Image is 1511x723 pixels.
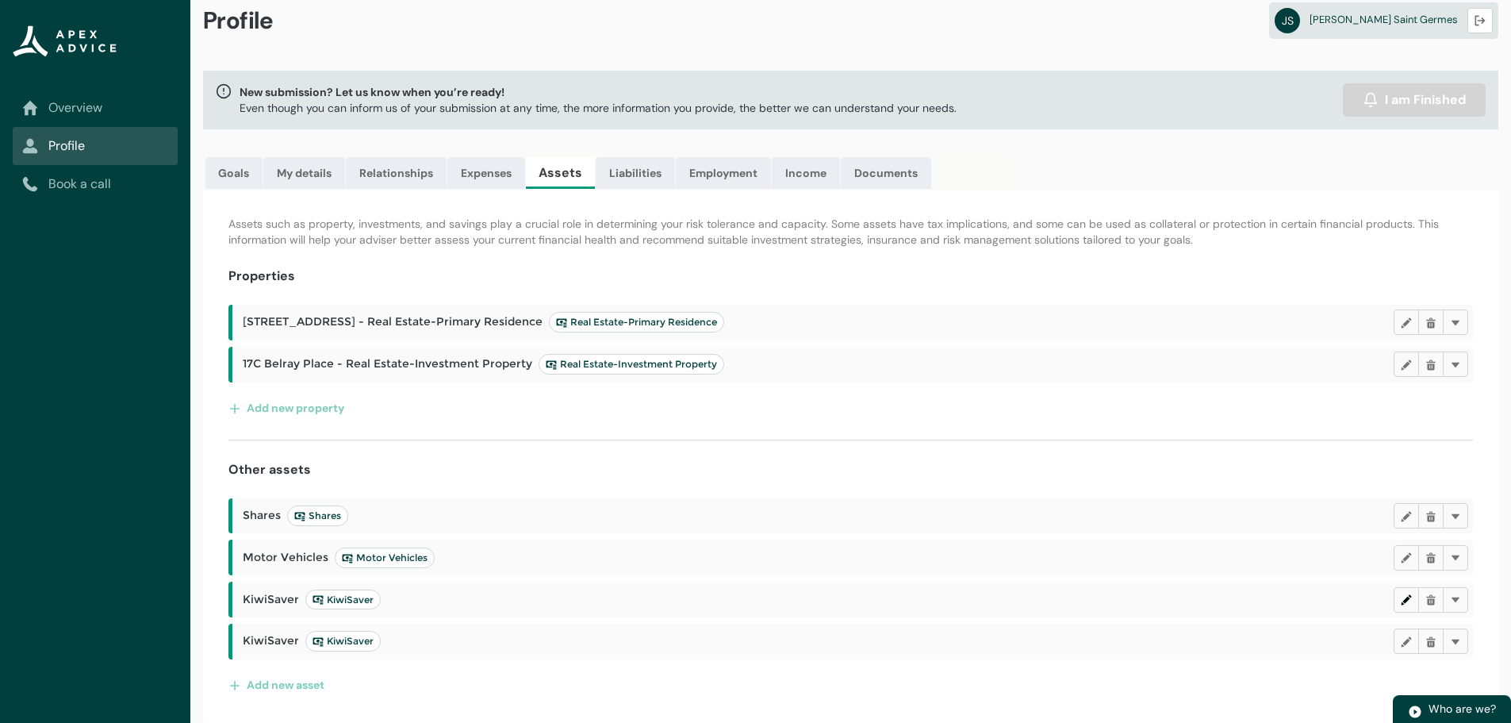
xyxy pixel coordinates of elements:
lightning-badge: Real Estate-Investment Property [539,354,724,375]
button: Edit [1394,503,1419,529]
p: Assets such as property, investments, and savings play a crucial role in determining your risk to... [228,216,1473,248]
span: [STREET_ADDRESS] - Real Estate-Primary Residence [243,312,724,333]
lightning-badge: Motor Vehicles [335,548,435,568]
button: Delete [1418,629,1444,654]
button: More [1443,545,1468,571]
span: Who are we? [1429,702,1496,716]
button: Delete [1418,310,1444,335]
button: More [1443,503,1468,529]
a: Book a call [22,175,168,194]
img: Apex Advice Group [13,25,117,57]
button: More [1443,629,1468,654]
button: More [1443,352,1468,377]
span: KiwiSaver [243,631,381,652]
span: Shares [294,510,341,522]
a: Overview [22,98,168,117]
span: 17C Belray Place - Real Estate-Investment Property [243,354,724,375]
img: play.svg [1408,705,1422,719]
a: Profile [22,137,168,156]
span: Motor Vehicles [342,552,428,564]
a: Goals [205,157,263,189]
a: My details [263,157,345,189]
span: Shares [243,506,348,526]
span: KiwiSaver [313,635,374,648]
a: Income [772,157,840,189]
a: Employment [676,157,771,189]
img: alarm.svg [1363,92,1379,108]
button: Edit [1394,352,1419,377]
span: Motor Vehicles [243,548,435,568]
button: Add new property [228,395,345,421]
button: Edit [1394,545,1419,571]
button: I am Finished [1343,83,1486,117]
button: Logout [1467,8,1493,33]
a: Relationships [346,157,447,189]
lightning-badge: Real Estate-Primary Residence [549,312,724,333]
button: More [1443,587,1468,613]
h4: Properties [228,267,295,286]
button: Delete [1418,352,1444,377]
span: [PERSON_NAME] Saint Germes [1310,13,1458,26]
span: Profile [203,6,274,36]
button: Edit [1394,629,1419,654]
span: Real Estate-Investment Property [546,358,717,371]
nav: Sub page [13,89,178,203]
span: Real Estate-Primary Residence [556,316,717,329]
span: KiwiSaver [313,594,374,606]
button: Delete [1418,587,1444,613]
button: Edit [1394,587,1419,613]
button: Delete [1418,503,1444,529]
a: Liabilities [596,157,675,189]
abbr: JS [1275,8,1300,33]
button: More [1443,310,1468,335]
button: Add new asset [228,672,325,698]
button: Edit [1394,310,1419,335]
span: KiwiSaver [243,590,381,610]
a: JS[PERSON_NAME] Saint Germes [1269,2,1498,39]
p: Even though you can inform us of your submission at any time, the more information you provide, t... [240,100,957,116]
lightning-badge: KiwiSaver [305,631,381,652]
h4: Other assets [228,460,311,479]
a: Documents [841,157,931,189]
a: Expenses [447,157,525,189]
lightning-badge: KiwiSaver [305,590,381,610]
span: I am Finished [1385,90,1466,110]
lightning-badge: Shares [287,506,348,526]
button: Delete [1418,545,1444,571]
span: New submission? Let us know when you’re ready! [240,84,957,100]
a: Assets [526,157,595,189]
